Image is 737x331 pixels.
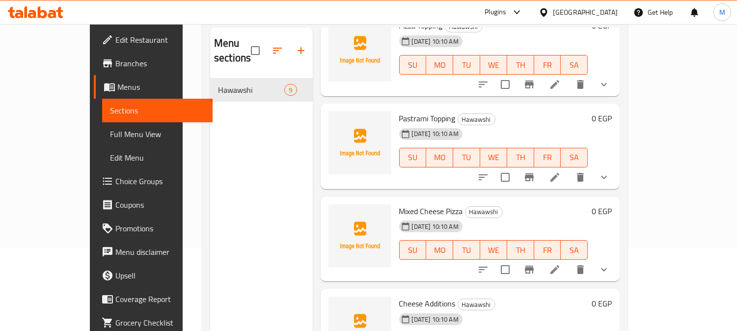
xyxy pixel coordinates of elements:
[102,122,213,146] a: Full Menu View
[430,243,449,257] span: MO
[430,150,449,165] span: MO
[538,58,557,72] span: FR
[115,222,205,234] span: Promotions
[471,165,495,189] button: sort-choices
[94,75,213,99] a: Menus
[115,34,205,46] span: Edit Restaurant
[484,58,503,72] span: WE
[266,39,289,62] span: Sort sections
[458,299,495,310] div: Hawawshi
[592,204,612,218] h6: 0 EGP
[511,150,530,165] span: TH
[484,243,503,257] span: WE
[598,171,610,183] svg: Show Choices
[518,165,541,189] button: Branch-specific-item
[458,299,495,310] span: Hawawshi
[399,111,456,126] span: Pastrami Topping
[210,74,313,106] nav: Menu sections
[408,315,463,324] span: [DATE] 10:10 AM
[399,296,456,311] span: Cheese Additions
[511,243,530,257] span: TH
[404,58,423,72] span: SU
[569,165,592,189] button: delete
[117,81,205,93] span: Menus
[453,148,480,167] button: TU
[480,148,507,167] button: WE
[284,84,297,96] div: items
[94,193,213,217] a: Coupons
[285,85,296,95] span: 9
[102,146,213,169] a: Edit Menu
[534,148,561,167] button: FR
[453,55,480,75] button: TU
[115,270,205,281] span: Upsell
[485,6,506,18] div: Plugins
[94,264,213,287] a: Upsell
[592,165,616,189] button: show more
[399,148,427,167] button: SU
[399,55,427,75] button: SU
[115,246,205,258] span: Menu disclaimer
[408,129,463,138] span: [DATE] 10:10 AM
[495,74,516,95] span: Select to update
[592,258,616,281] button: show more
[457,58,476,72] span: TU
[94,217,213,240] a: Promotions
[569,258,592,281] button: delete
[507,55,534,75] button: TH
[426,148,453,167] button: MO
[480,55,507,75] button: WE
[484,150,503,165] span: WE
[495,167,516,188] span: Select to update
[289,39,313,62] button: Add section
[94,52,213,75] a: Branches
[549,79,561,90] a: Edit menu item
[569,73,592,96] button: delete
[218,84,284,96] span: Hawawshi
[471,258,495,281] button: sort-choices
[430,58,449,72] span: MO
[565,150,584,165] span: SA
[399,240,427,260] button: SU
[457,243,476,257] span: TU
[214,36,251,65] h2: Menu sections
[518,73,541,96] button: Branch-specific-item
[328,111,391,174] img: Pastrami Topping
[518,258,541,281] button: Branch-specific-item
[328,204,391,267] img: Mixed Cheese Pizza
[245,40,266,61] span: Select all sections
[94,287,213,311] a: Coverage Report
[110,128,205,140] span: Full Menu View
[534,240,561,260] button: FR
[458,113,495,125] div: Hawawshi
[328,19,391,82] img: Pizza Topping
[408,222,463,231] span: [DATE] 10:10 AM
[592,111,612,125] h6: 0 EGP
[94,240,213,264] a: Menu disclaimer
[561,240,588,260] button: SA
[399,204,463,219] span: Mixed Cheese Pizza
[102,99,213,122] a: Sections
[480,240,507,260] button: WE
[110,152,205,164] span: Edit Menu
[115,199,205,211] span: Coupons
[115,317,205,329] span: Grocery Checklist
[507,240,534,260] button: TH
[404,243,423,257] span: SU
[115,175,205,187] span: Choice Groups
[538,243,557,257] span: FR
[115,293,205,305] span: Coverage Report
[94,28,213,52] a: Edit Restaurant
[426,55,453,75] button: MO
[549,264,561,276] a: Edit menu item
[565,58,584,72] span: SA
[110,105,205,116] span: Sections
[457,150,476,165] span: TU
[553,7,618,18] div: [GEOGRAPHIC_DATA]
[210,78,313,102] div: Hawawshi9
[465,206,503,218] div: Hawawshi
[453,240,480,260] button: TU
[495,259,516,280] span: Select to update
[115,57,205,69] span: Branches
